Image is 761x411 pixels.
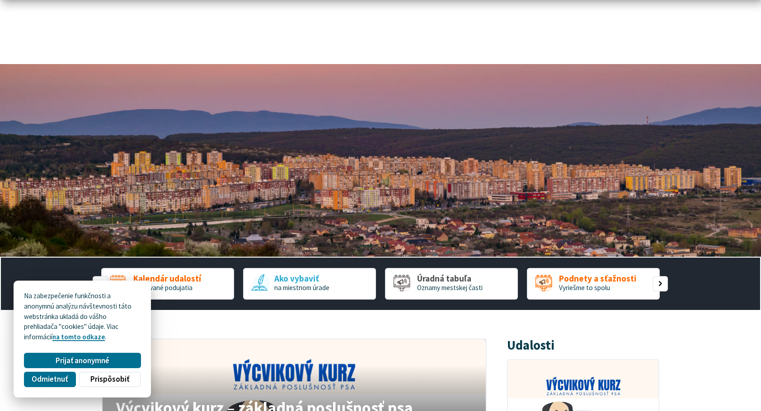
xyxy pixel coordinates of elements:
span: Úradná tabuľa [417,274,483,283]
button: Prispôsobiť [79,372,141,387]
span: Ako vybaviť [274,274,329,283]
p: Na zabezpečenie funkčnosti a anonymnú analýzu návštevnosti táto webstránka ukladá do vášho prehli... [24,291,141,342]
button: Odmietnuť [24,372,75,387]
span: Kalendár udalostí [133,274,201,283]
a: Podnety a sťažnosti Vyriešme to spolu [527,268,660,300]
span: Prispôsobiť [90,374,129,384]
a: Ako vybaviť na miestnom úrade [243,268,376,300]
span: Vyriešme to spolu [559,283,610,292]
div: 4 / 5 [527,268,660,300]
span: Oznamy mestskej časti [417,283,483,292]
div: 1 / 5 [101,268,234,300]
div: 3 / 5 [385,268,518,300]
span: Odmietnuť [32,374,68,384]
div: 2 / 5 [243,268,376,300]
a: Úradná tabuľa Oznamy mestskej časti [385,268,518,300]
span: plánované podujatia [133,283,193,292]
div: Nasledujúci slajd [653,276,668,291]
h3: Udalosti [507,338,554,352]
span: na miestnom úrade [274,283,329,292]
span: Prijať anonymné [56,356,109,365]
div: Predošlý slajd [93,276,108,291]
span: Podnety a sťažnosti [559,274,636,283]
a: na tomto odkaze [52,332,105,341]
a: Kalendár udalostí plánované podujatia [101,268,234,300]
button: Prijať anonymné [24,353,141,368]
